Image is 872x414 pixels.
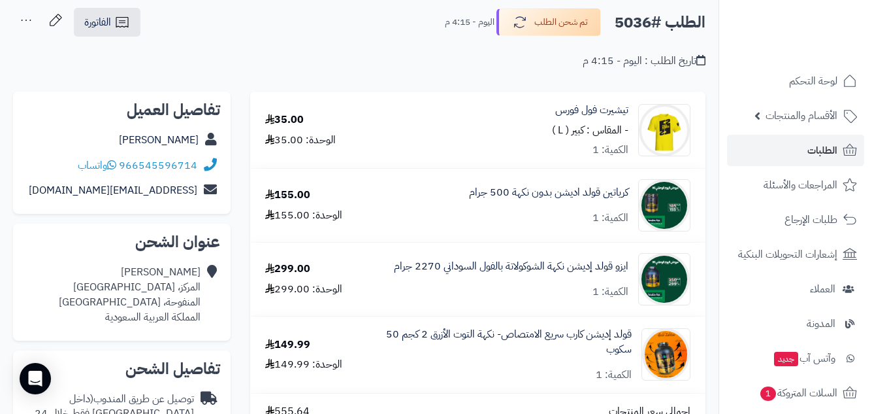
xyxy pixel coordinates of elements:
[727,273,864,305] a: العملاء
[727,239,864,270] a: إشعارات التحويلات البنكية
[265,337,310,353] div: 149.99
[639,179,690,232] img: 1758136201-%D9%83%D8%B1%D9%8A%D8%A7%D8%AA%D9%8A%D9%86%20%D9%82%D9%88%D9%84%D8%AF-90x90.jpg
[766,107,837,125] span: الأقسام والمنتجات
[773,349,835,368] span: وآتس آب
[639,104,690,156] img: fullforce_t-shirt_yellow-845x845-90x90.png
[727,308,864,339] a: المدونة
[496,9,601,36] button: تم شحن الطلب
[119,158,197,173] a: 966545596714
[555,103,628,118] a: تيشيرت فول فورس
[374,327,631,357] a: قولد إديشن كارب سريع الامتصاص- نكهة التوت الأزرق 2 كجم 50 سكوب
[639,253,690,305] img: 1758136481-%D8%A7%D9%8A%D8%B2%D9%88%20%D9%81%D9%88%D9%84%20%D8%B3%D9%88%D8%AF%D8%A7%D9%86%D9%8A-9...
[738,245,837,264] span: إشعارات التحويلات البنكية
[784,211,837,229] span: طلبات الإرجاع
[592,211,628,226] div: الكمية: 1
[265,357,342,372] div: الوحدة: 149.99
[759,384,837,402] span: السلات المتروكة
[615,9,705,36] h2: الطلب #5036
[20,363,51,394] div: Open Intercom Messenger
[78,158,116,173] a: واتساب
[642,328,690,381] img: 1741282225-1729110876801-1724855124789-1719942568-%D9%83%D8%A7%D8%B1%D8%A8%20%D9%82%D9%88%D9%84%D...
[265,262,310,277] div: 299.00
[727,65,864,97] a: لوحة التحكم
[760,387,776,401] span: 1
[265,282,342,297] div: الوحدة: 299.00
[807,315,835,333] span: المدونة
[74,8,140,37] a: الفاتورة
[59,265,201,324] div: ‪[PERSON_NAME]‬‏ المركز، [GEOGRAPHIC_DATA] المنفوحة، [GEOGRAPHIC_DATA] المملكة العربية السعودية
[592,285,628,300] div: الكمية: 1
[84,14,111,30] span: الفاتورة
[596,368,632,383] div: الكمية: 1
[727,204,864,235] a: طلبات الإرجاع
[24,102,220,118] h2: تفاصيل العميل
[119,132,199,148] a: ‪[PERSON_NAME]‬‏
[783,32,860,60] img: logo-2.png
[29,182,197,198] a: [EMAIL_ADDRESS][DOMAIN_NAME]
[727,343,864,374] a: وآتس آبجديد
[265,208,342,223] div: الوحدة: 155.00
[24,234,220,250] h2: عنوان الشحن
[764,176,837,194] span: المراجعات والأسئلة
[727,169,864,201] a: المراجعات والأسئلة
[810,280,835,298] span: العملاء
[789,72,837,90] span: لوحة التحكم
[469,185,628,200] a: كرياتين قولد اديشن بدون نكهة 500 جرام
[552,122,628,138] small: - المقاس : كبير ( L )
[265,188,310,203] div: 155.00
[727,377,864,409] a: السلات المتروكة1
[727,135,864,166] a: الطلبات
[807,141,837,160] span: الطلبات
[592,143,628,158] div: الكمية: 1
[24,361,220,377] h2: تفاصيل الشحن
[445,16,494,29] small: اليوم - 4:15 م
[583,54,705,69] div: تاريخ الطلب : اليوم - 4:15 م
[265,133,336,148] div: الوحدة: 35.00
[774,352,798,366] span: جديد
[394,259,628,274] a: ايزو قولد إديشن نكهة الشوكولاتة بالفول السوداني 2270 جرام
[265,112,304,128] div: 35.00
